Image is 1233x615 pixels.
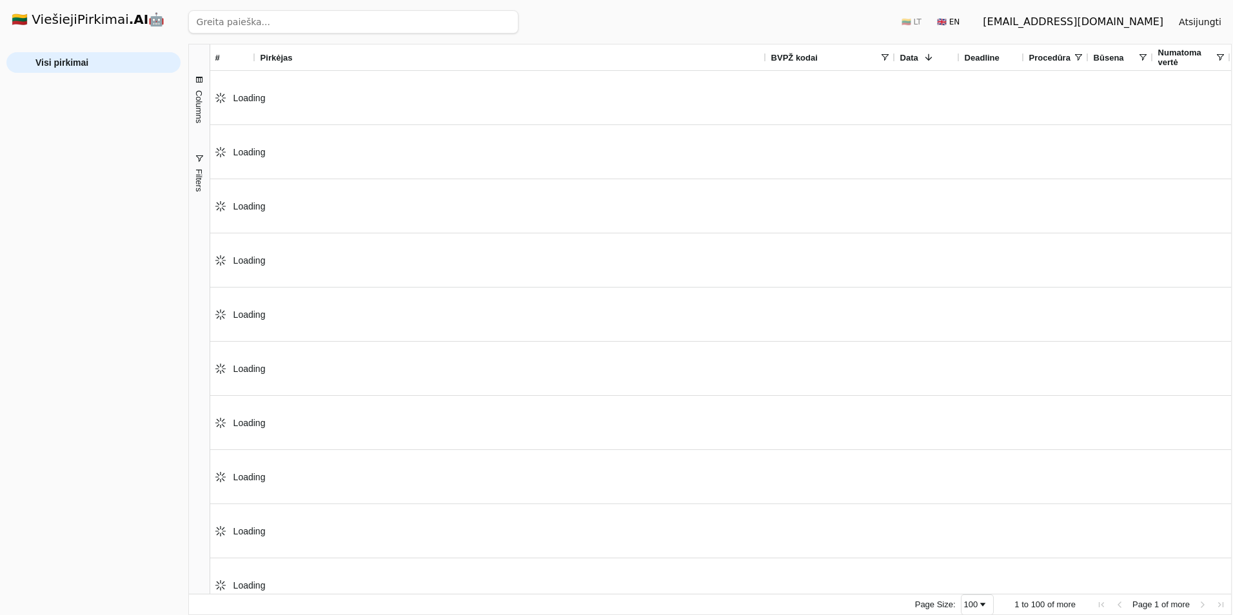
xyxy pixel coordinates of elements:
[1047,600,1054,609] span: of
[233,147,266,157] span: Loading
[1114,600,1125,610] div: Previous Page
[215,53,220,63] span: #
[233,309,266,320] span: Loading
[1132,600,1152,609] span: Page
[1154,600,1159,609] span: 1
[188,10,518,34] input: Greita paieška...
[129,12,149,27] strong: .AI
[194,90,204,123] span: Columns
[233,364,266,374] span: Loading
[1021,600,1029,609] span: to
[1216,600,1226,610] div: Last Page
[1158,48,1215,67] span: Numatoma vertė
[900,53,918,63] span: Data
[915,600,956,609] div: Page Size:
[961,594,994,615] div: Page Size
[233,580,266,591] span: Loading
[194,169,204,191] span: Filters
[1031,600,1045,609] span: 100
[1198,600,1208,610] div: Next Page
[771,53,818,63] span: BVPŽ kodai
[233,93,266,103] span: Loading
[1014,600,1019,609] span: 1
[965,53,1000,63] span: Deadline
[1096,600,1107,610] div: First Page
[1169,10,1232,34] button: Atsijungti
[1094,53,1124,63] span: Būsena
[233,526,266,536] span: Loading
[1170,600,1190,609] span: more
[1029,53,1070,63] span: Procedūra
[929,12,967,32] button: 🇬🇧 EN
[1161,600,1169,609] span: of
[233,472,266,482] span: Loading
[233,418,266,428] span: Loading
[35,53,88,72] span: Visi pirkimai
[233,201,266,211] span: Loading
[233,255,266,266] span: Loading
[261,53,293,63] span: Pirkėjas
[1056,600,1076,609] span: more
[964,600,978,609] div: 100
[983,14,1163,30] div: [EMAIL_ADDRESS][DOMAIN_NAME]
